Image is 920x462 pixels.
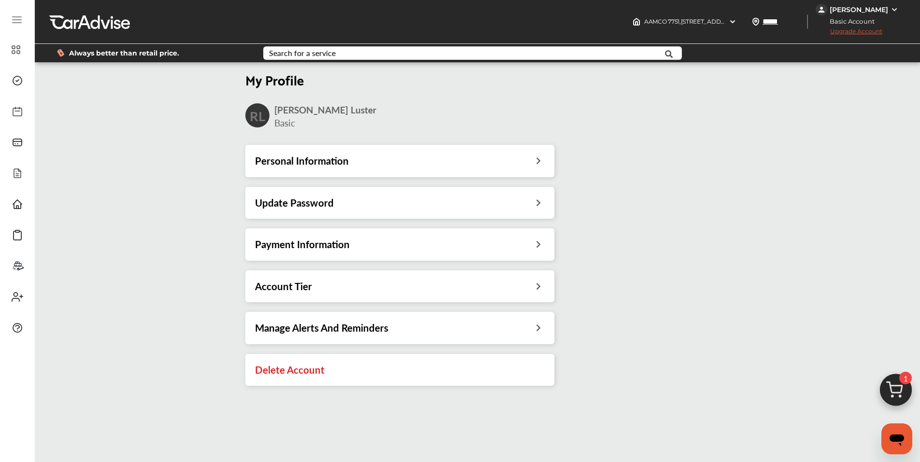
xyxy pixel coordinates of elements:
[255,322,388,334] h3: Manage Alerts And Reminders
[250,107,265,124] h2: RL
[873,369,919,416] img: cart_icon.3d0951e8.svg
[274,103,376,116] span: [PERSON_NAME] Luster
[729,18,736,26] img: header-down-arrow.9dd2ce7d.svg
[752,18,760,26] img: location_vector.a44bc228.svg
[255,196,334,209] h3: Update Password
[891,6,898,14] img: WGsFRI8htEPBVLJbROoPRyZpYNWhNONpIPPETTm6eUC0GeLEiAAAAAElFTkSuQmCC
[816,28,882,40] span: Upgrade Account
[255,154,349,167] h3: Personal Information
[245,71,554,88] h2: My Profile
[69,50,179,56] span: Always better than retail price.
[57,49,64,57] img: dollor_label_vector.a70140d1.svg
[255,238,350,251] h3: Payment Information
[817,16,882,27] span: Basic Account
[899,372,912,384] span: 1
[830,5,888,14] div: [PERSON_NAME]
[269,49,336,57] div: Search for a service
[644,18,827,25] span: AAMCO 7751 , [STREET_ADDRESS] [GEOGRAPHIC_DATA] , NC 27713
[881,423,912,454] iframe: Button to launch messaging window
[816,4,827,15] img: jVpblrzwTbfkPYzPPzSLxeg0AAAAASUVORK5CYII=
[255,364,325,376] h3: Delete Account
[255,280,312,293] h3: Account Tier
[807,14,808,29] img: header-divider.bc55588e.svg
[633,18,640,26] img: header-home-logo.8d720a4f.svg
[274,116,295,129] span: Basic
